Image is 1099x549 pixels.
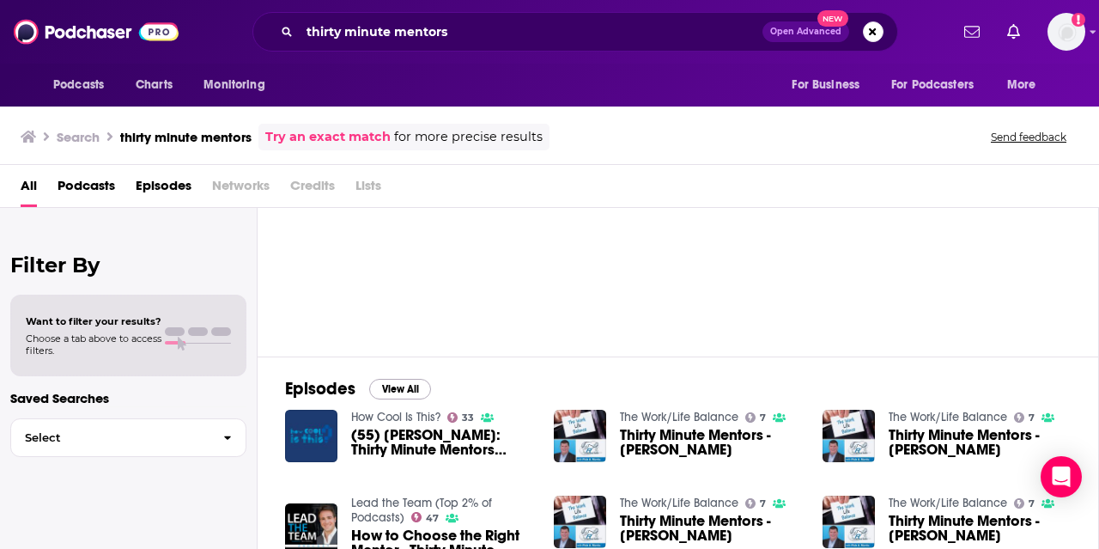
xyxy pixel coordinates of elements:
[1029,414,1035,422] span: 7
[21,172,37,207] a: All
[620,410,738,424] a: The Work/Life Balance
[191,69,287,101] button: open menu
[1029,500,1035,508] span: 7
[26,315,161,327] span: Want to filter your results?
[285,410,337,462] img: (55) Adam Mendler: Thirty Minute Mentors Podcast
[447,412,475,423] a: 33
[1047,13,1085,51] img: User Profile
[14,15,179,48] img: Podchaser - Follow, Share and Rate Podcasts
[986,130,1072,144] button: Send feedback
[300,18,762,46] input: Search podcasts, credits, & more...
[760,414,766,422] span: 7
[411,512,440,522] a: 47
[889,514,1071,543] a: Thirty Minute Mentors - Adam Mendler
[889,428,1071,457] a: Thirty Minute Mentors - Adam Mendler
[620,428,802,457] a: Thirty Minute Mentors - Adam Mendler
[26,332,161,357] span: Choose a tab above to access filters.
[120,129,252,145] h3: thirty minute mentors
[1000,17,1027,46] a: Show notifications dropdown
[889,428,1071,457] span: Thirty Minute Mentors - [PERSON_NAME]
[762,21,849,42] button: Open AdvancedNew
[745,412,767,423] a: 7
[285,378,355,400] h2: Episodes
[285,378,431,400] a: EpisodesView All
[212,172,270,207] span: Networks
[136,172,191,207] a: Episodes
[995,69,1058,101] button: open menu
[203,73,264,97] span: Monitoring
[889,410,1007,424] a: The Work/Life Balance
[369,379,431,400] button: View All
[889,514,1071,543] span: Thirty Minute Mentors - [PERSON_NAME]
[620,496,738,510] a: The Work/Life Balance
[351,410,440,424] a: How Cool Is This?
[10,390,246,406] p: Saved Searches
[136,73,173,97] span: Charts
[760,500,766,508] span: 7
[57,129,100,145] h3: Search
[1072,13,1085,27] svg: Add a profile image
[355,172,381,207] span: Lists
[41,69,126,101] button: open menu
[1047,13,1085,51] button: Show profile menu
[792,73,859,97] span: For Business
[554,496,606,548] img: Thirty Minute Mentors - Adam Mendler
[780,69,881,101] button: open menu
[10,253,246,278] h2: Filter By
[10,418,246,457] button: Select
[394,127,543,147] span: for more precise results
[1014,412,1035,423] a: 7
[1041,456,1082,497] div: Open Intercom Messenger
[620,428,802,457] span: Thirty Minute Mentors - [PERSON_NAME]
[11,432,209,443] span: Select
[351,428,533,457] a: (55) Adam Mendler: Thirty Minute Mentors Podcast
[770,27,841,36] span: Open Advanced
[823,410,875,462] img: Thirty Minute Mentors - Adam Mendler
[462,414,474,422] span: 33
[880,69,999,101] button: open menu
[351,496,492,525] a: Lead the Team (Top 2% of Podcasts)
[1014,498,1035,509] a: 7
[889,496,1007,510] a: The Work/Life Balance
[817,10,848,27] span: New
[1007,73,1036,97] span: More
[265,127,391,147] a: Try an exact match
[351,428,533,457] span: (55) [PERSON_NAME]: Thirty Minute Mentors Podcast
[957,17,987,46] a: Show notifications dropdown
[426,515,439,522] span: 47
[252,12,898,52] div: Search podcasts, credits, & more...
[620,514,802,543] a: Thirty Minute Mentors - Adam Mendler
[745,498,767,509] a: 7
[891,73,974,97] span: For Podcasters
[823,496,875,548] img: Thirty Minute Mentors - Adam Mendler
[620,514,802,543] span: Thirty Minute Mentors - [PERSON_NAME]
[294,169,460,336] a: 50
[58,172,115,207] a: Podcasts
[1047,13,1085,51] span: Logged in as LTsub
[124,69,183,101] a: Charts
[554,410,606,462] img: Thirty Minute Mentors - Adam Mendler
[53,73,104,97] span: Podcasts
[290,172,335,207] span: Credits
